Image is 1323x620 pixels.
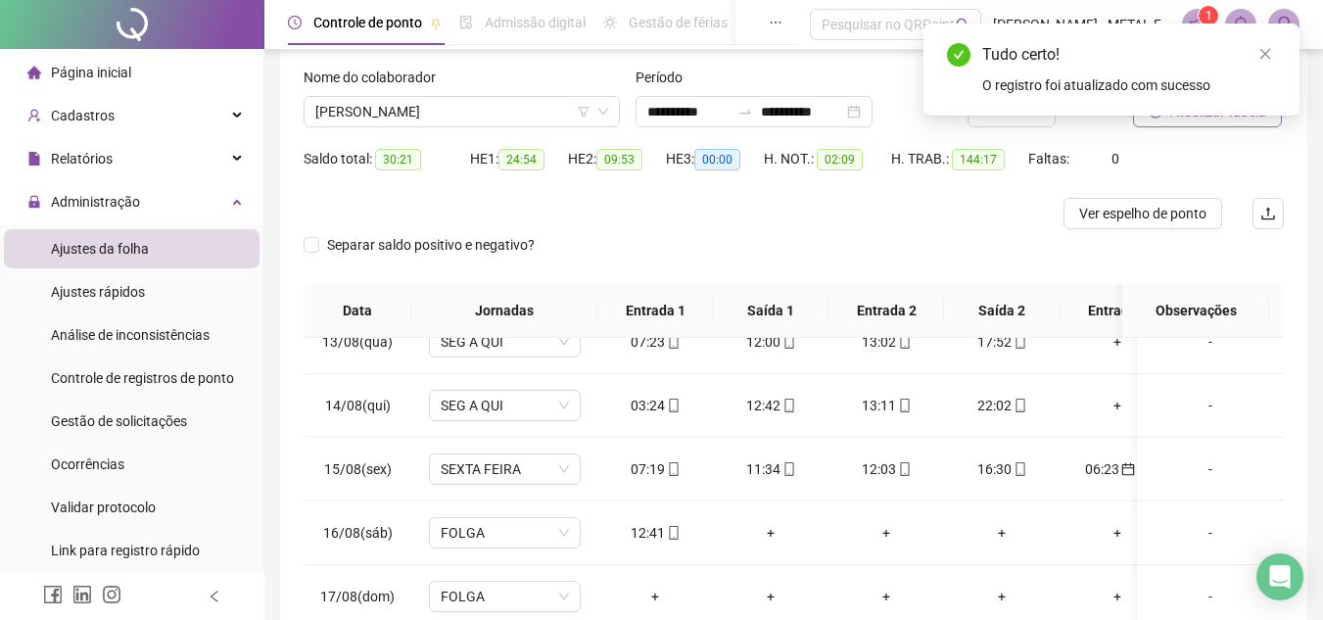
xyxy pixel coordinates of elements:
[844,458,928,480] div: 12:03
[441,327,569,357] span: SEG A QUI
[629,15,728,30] span: Gestão de férias
[982,74,1276,96] div: O registro foi atualizado com sucesso
[51,151,113,167] span: Relatórios
[1232,16,1250,33] span: bell
[613,395,697,416] div: 03:24
[956,18,970,32] span: search
[603,16,617,29] span: sun
[319,234,543,256] span: Separar saldo positivo e negativo?
[952,149,1005,170] span: 144:17
[1122,284,1269,338] th: Observações
[729,522,813,544] div: +
[441,518,569,548] span: FOLGA
[72,585,92,604] span: linkedin
[891,148,1028,170] div: H. TRAB.:
[844,522,928,544] div: +
[713,284,828,338] th: Saída 1
[323,525,393,541] span: 16/08(sáb)
[1153,458,1268,480] div: -
[694,149,740,170] span: 00:00
[817,149,863,170] span: 02:09
[578,106,590,118] span: filter
[51,456,124,472] span: Ocorrências
[441,582,569,611] span: FOLGA
[1189,16,1206,33] span: notification
[1256,553,1303,600] div: Open Intercom Messenger
[51,500,156,515] span: Validar protocolo
[1153,586,1268,607] div: -
[568,148,666,170] div: HE 2:
[51,413,187,429] span: Gestão de solicitações
[896,335,912,349] span: mobile
[498,149,544,170] span: 24:54
[1075,395,1159,416] div: +
[1012,462,1027,476] span: mobile
[441,454,569,484] span: SEXTA FEIRA
[960,331,1044,353] div: 17:52
[613,586,697,607] div: +
[27,109,41,122] span: user-add
[1153,331,1268,353] div: -
[1111,151,1119,167] span: 0
[828,284,944,338] th: Entrada 2
[960,395,1044,416] div: 22:02
[288,16,302,29] span: clock-circle
[737,104,753,119] span: swap-right
[1079,203,1206,224] span: Ver espelho de ponto
[960,458,1044,480] div: 16:30
[51,370,234,386] span: Controle de registros de ponto
[636,67,695,88] label: Período
[27,152,41,166] span: file
[1138,300,1253,321] span: Observações
[780,335,796,349] span: mobile
[470,148,568,170] div: HE 1:
[322,334,393,350] span: 13/08(qua)
[51,284,145,300] span: Ajustes rápidos
[597,284,713,338] th: Entrada 1
[375,149,421,170] span: 30:21
[665,526,681,540] span: mobile
[27,66,41,79] span: home
[51,543,200,558] span: Link para registro rápido
[304,148,470,170] div: Saldo total:
[1075,331,1159,353] div: +
[1258,47,1272,61] span: close
[844,586,928,607] div: +
[665,399,681,412] span: mobile
[304,67,449,88] label: Nome do colaborador
[1075,586,1159,607] div: +
[51,327,210,343] span: Análise de inconsistências
[780,399,796,412] span: mobile
[982,43,1276,67] div: Tudo certo!
[1075,458,1159,480] div: 06:23
[1060,284,1175,338] th: Entrada 3
[737,104,753,119] span: to
[993,14,1170,35] span: [PERSON_NAME] - METAL FERRAZ COMERCIO DE METAIS
[729,395,813,416] div: 12:42
[666,148,764,170] div: HE 3:
[1119,462,1135,476] span: calendar
[313,15,422,30] span: Controle de ponto
[51,194,140,210] span: Administração
[102,585,121,604] span: instagram
[485,15,586,30] span: Admissão digital
[613,331,697,353] div: 07:23
[1012,399,1027,412] span: mobile
[51,241,149,257] span: Ajustes da folha
[944,284,1060,338] th: Saída 2
[769,16,782,29] span: ellipsis
[1135,462,1151,476] span: mobile
[844,331,928,353] div: 13:02
[780,462,796,476] span: mobile
[764,148,891,170] div: H. NOT.:
[613,458,697,480] div: 07:19
[43,585,63,604] span: facebook
[304,284,411,338] th: Data
[1012,335,1027,349] span: mobile
[729,458,813,480] div: 11:34
[729,331,813,353] div: 12:00
[459,16,473,29] span: file-done
[1205,9,1212,23] span: 1
[1269,10,1299,39] img: 25573
[51,108,115,123] span: Cadastros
